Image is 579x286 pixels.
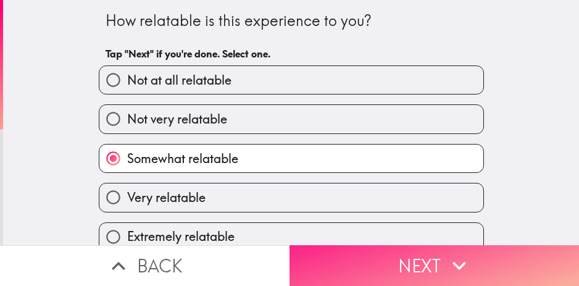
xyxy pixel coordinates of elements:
button: Not at all relatable [99,66,483,94]
span: Not at all relatable [127,72,231,89]
div: How relatable is this experience to you? [106,11,477,32]
span: Not very relatable [127,111,227,128]
button: Not very relatable [99,105,483,133]
button: Very relatable [99,183,483,211]
button: Extremely relatable [99,223,483,251]
h6: Tap "Next" if you're done. Select one. [106,47,477,61]
span: Extremely relatable [127,228,235,245]
span: Somewhat relatable [127,150,238,167]
button: Somewhat relatable [99,145,483,172]
button: Next [289,245,579,286]
span: Very relatable [127,189,206,206]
